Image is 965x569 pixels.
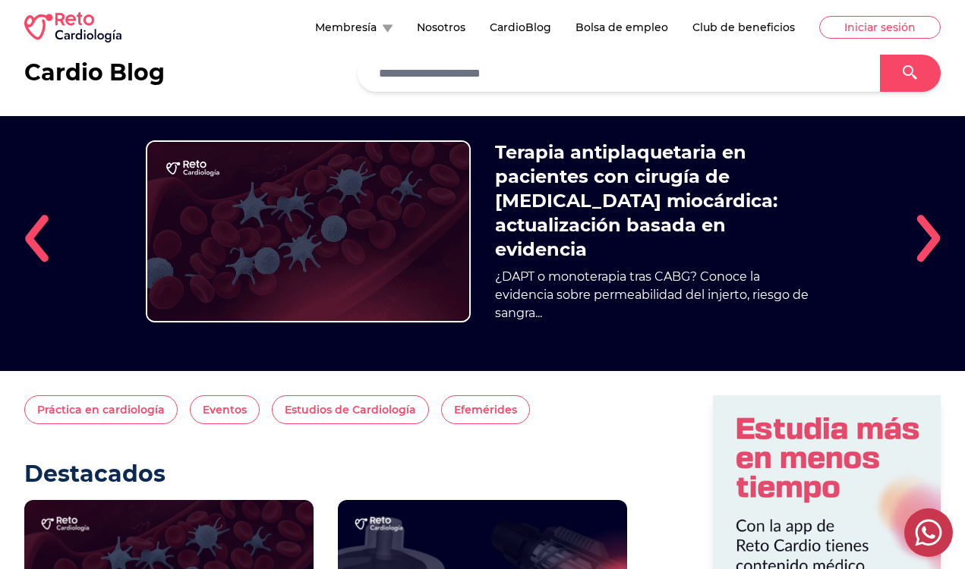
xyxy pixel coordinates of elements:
img: RETO Cardio Logo [24,12,121,42]
button: Membresía [315,20,393,35]
button: Práctica en cardiología [24,395,178,424]
button: Iniciar sesión [819,16,941,39]
img: Terapia antiplaquetaria en pacientes con cirugía de revascularización miocárdica: actualización b... [146,140,471,322]
button: Bolsa de empleo [576,20,668,35]
button: Estudios de Cardiología [272,395,429,424]
h2: Destacados [24,461,627,488]
button: Efemérides [441,395,530,424]
img: right [916,214,941,262]
h2: Cardio Blog [24,59,165,86]
button: Nosotros [417,20,465,35]
button: CardioBlog [490,20,551,35]
button: Eventos [190,395,260,424]
a: Terapia antiplaquetaria en pacientes con cirugía de [MEDICAL_DATA] miocárdica: actualización basa... [495,140,820,262]
p: ¿DAPT o monoterapia tras CABG? Conoce la evidencia sobre permeabilidad del injerto, riesgo de san... [495,268,820,322]
button: Club de beneficios [692,20,795,35]
div: 3 / 5 [49,116,916,347]
img: left [24,214,49,262]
